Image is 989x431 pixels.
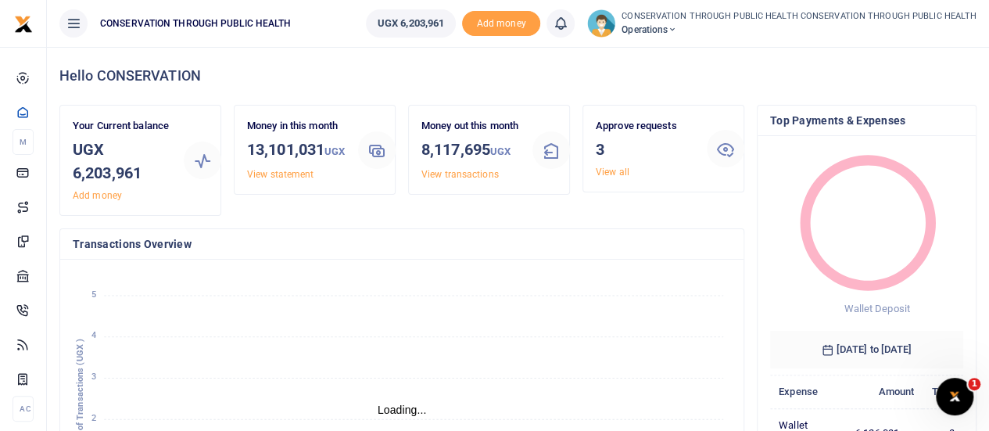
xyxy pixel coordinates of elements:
text: Loading... [378,404,427,416]
a: View transactions [421,169,499,180]
img: logo-small [14,15,33,34]
th: Expense [770,375,847,408]
th: Txns [923,375,963,408]
span: Operations [622,23,976,37]
span: Add money [462,11,540,37]
h4: Hello CONSERVATION [59,67,976,84]
li: Wallet ballance [360,9,462,38]
iframe: Intercom live chat [936,378,973,415]
h3: 13,101,031 [247,138,346,163]
a: Add money [462,16,540,28]
tspan: 2 [91,413,96,423]
a: logo-small logo-large logo-large [14,17,33,29]
h6: [DATE] to [DATE] [770,331,963,368]
span: UGX 6,203,961 [378,16,444,31]
h3: 3 [596,138,694,161]
p: Your Current balance [73,118,171,135]
span: Wallet Deposit [844,303,909,314]
tspan: 4 [91,330,96,340]
a: UGX 6,203,961 [366,9,456,38]
p: Money in this month [247,118,346,135]
p: Approve requests [596,118,694,135]
small: UGX [324,145,345,157]
h3: UGX 6,203,961 [73,138,171,185]
h4: Top Payments & Expenses [770,112,963,129]
th: Amount [847,375,923,408]
li: M [13,129,34,155]
small: CONSERVATION THROUGH PUBLIC HEALTH CONSERVATION THROUGH PUBLIC HEALTH [622,10,976,23]
span: CONSERVATION THROUGH PUBLIC HEALTH [94,16,297,31]
p: Money out this month [421,118,520,135]
img: profile-user [587,9,615,38]
a: View statement [247,169,314,180]
tspan: 3 [91,372,96,382]
li: Ac [13,396,34,422]
h4: Transactions Overview [73,235,731,253]
a: profile-user CONSERVATION THROUGH PUBLIC HEALTH CONSERVATION THROUGH PUBLIC HEALTH Operations [587,9,976,38]
a: Add money [73,190,122,201]
a: View all [596,167,629,178]
tspan: 5 [91,289,96,300]
li: Toup your wallet [462,11,540,37]
small: UGX [490,145,511,157]
h3: 8,117,695 [421,138,520,163]
span: 1 [968,378,980,390]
